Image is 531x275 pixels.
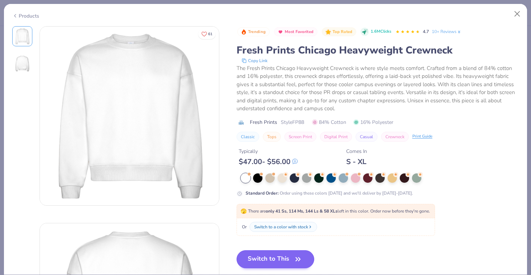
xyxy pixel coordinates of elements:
[237,120,246,125] img: brand logo
[239,157,298,166] div: $ 47.00 - $ 56.00
[237,250,315,268] button: Switch to This
[250,222,317,232] button: Switch to a color with stock
[320,132,352,142] button: Digital Print
[266,208,338,214] strong: only 41 Ss, 114 Ms, 144 Ls & 58 XLs
[241,29,247,35] img: Trending sort
[254,224,308,230] div: Switch to a color with stock
[511,7,524,21] button: Close
[274,27,317,37] button: Badge Button
[14,28,31,45] img: Front
[12,12,39,20] div: Products
[371,29,391,35] span: 1.6M Clicks
[432,28,462,35] a: 10+ Reviews
[395,26,420,38] div: 4.7 Stars
[356,132,377,142] button: Casual
[322,27,356,37] button: Badge Button
[246,190,413,196] div: Order using these colors [DATE] and we'll deliver by [DATE]-[DATE].
[248,30,266,34] span: Trending
[246,190,279,196] strong: Standard Order :
[14,55,31,72] img: Back
[423,29,429,34] span: 4.7
[284,132,316,142] button: Screen Print
[241,208,430,214] span: There are left in this color. Order now before they're gone.
[237,43,519,57] div: Fresh Prints Chicago Heavyweight Crewneck
[40,27,219,205] img: Front
[208,32,212,36] span: 61
[312,118,346,126] span: 84% Cotton
[381,132,409,142] button: Crewneck
[412,134,432,140] div: Print Guide
[263,132,281,142] button: Tops
[237,132,259,142] button: Classic
[237,27,270,37] button: Badge Button
[325,29,331,35] img: Top Rated sort
[333,30,353,34] span: Top Rated
[237,64,519,113] div: The Fresh Prints Chicago Heavyweight Crewneck is where style meets comfort. Crafted from a blend ...
[241,224,247,230] span: Or
[346,148,367,155] div: Comes In
[346,157,367,166] div: S - XL
[239,57,270,64] button: copy to clipboard
[285,30,313,34] span: Most Favorited
[278,29,283,35] img: Most Favorited sort
[250,118,277,126] span: Fresh Prints
[241,208,247,215] span: 🫣
[198,29,216,39] button: Like
[239,148,298,155] div: Typically
[281,118,304,126] span: Style FP88
[353,118,393,126] span: 16% Polyester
